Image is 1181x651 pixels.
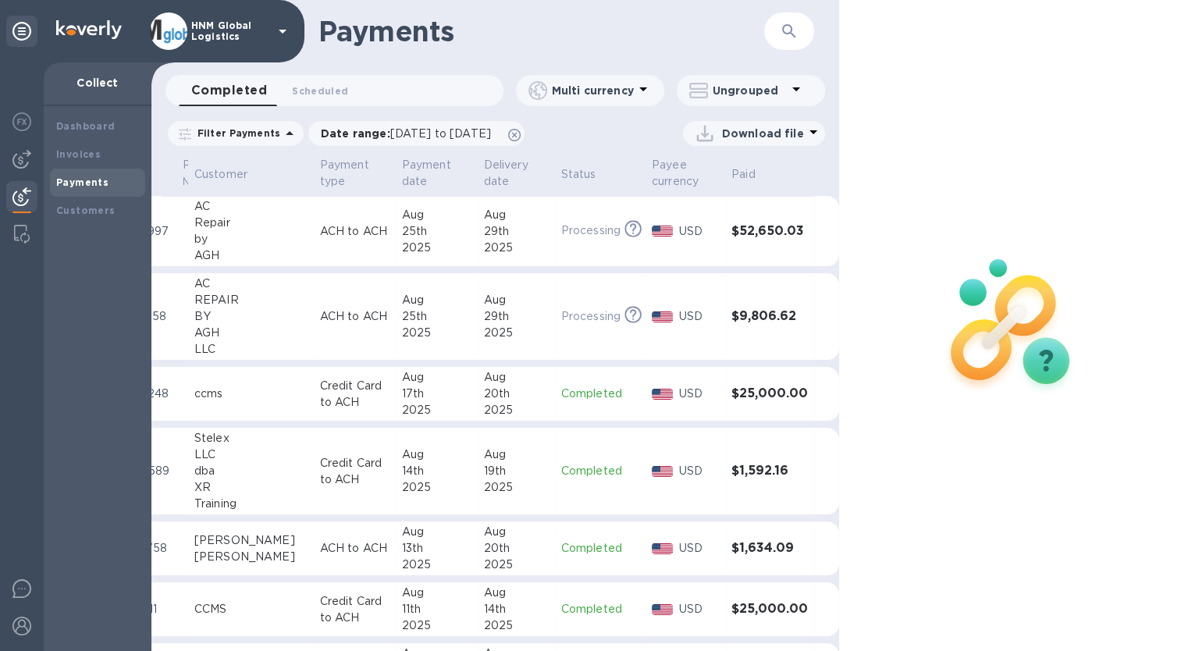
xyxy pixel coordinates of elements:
p: Customer [194,166,247,183]
p: Download file [722,126,804,141]
p: Delivery date [484,157,528,190]
div: by [194,231,308,247]
div: Aug [484,585,549,601]
div: 2025 [402,402,471,418]
img: USD [652,389,673,400]
div: Training [194,496,308,512]
div: AC [194,276,308,292]
p: USD [679,386,719,402]
img: USD [652,466,673,477]
b: Customers [56,205,116,216]
img: Foreign exchange [12,112,31,131]
p: ACH to ACH [320,540,390,557]
div: 2025 [402,240,471,256]
p: Processing [561,222,621,239]
div: LLC [194,341,308,358]
div: 25th [402,308,471,325]
p: Payment date [402,157,451,190]
h1: Payments [318,15,715,48]
div: Aug [402,446,471,463]
div: AC [194,198,308,215]
div: 20th [484,386,549,402]
p: Completed [561,386,639,402]
div: 13th [402,540,471,557]
p: USD [679,540,719,557]
h3: $52,650.03 [731,224,808,239]
p: Completed [561,463,639,479]
div: 17th [402,386,471,402]
div: 2025 [484,402,549,418]
p: Credit Card to ACH [320,378,390,411]
div: 2025 [402,325,471,341]
div: Repair [194,215,308,231]
p: USD [679,601,719,617]
span: Status [561,166,617,183]
p: Ungrouped [713,83,787,98]
span: Scheduled [292,83,348,99]
div: 25th [402,223,471,240]
div: REPAIR [194,292,308,308]
p: USD [679,463,719,479]
div: XR [194,479,308,496]
span: [DATE] to [DATE] [390,127,491,140]
p: Paid [731,166,756,183]
div: BY [194,308,308,325]
div: Aug [402,207,471,223]
div: 29th [484,308,549,325]
p: Collect [56,75,139,91]
p: Date range : [321,126,499,141]
div: 2025 [402,617,471,634]
img: USD [652,226,673,237]
div: [PERSON_NAME] [194,532,308,549]
div: dba [194,463,308,479]
b: Invoices [56,148,101,160]
span: Payment date [402,157,471,190]
div: LLC [194,446,308,463]
div: AGH [194,247,308,264]
div: AGH [194,325,308,341]
span: Payment № [183,157,252,190]
b: Payments [56,176,108,188]
div: 2025 [484,617,549,634]
h3: $1,634.09 [731,541,808,556]
p: USD [679,223,719,240]
img: Logo [56,20,122,39]
h3: $9,806.62 [731,309,808,324]
div: 19th [484,463,549,479]
div: CCMS [194,601,308,617]
p: Status [561,166,596,183]
div: [PERSON_NAME] [194,549,308,565]
div: Aug [402,369,471,386]
div: 2025 [484,325,549,341]
div: 2025 [484,479,549,496]
p: Payment № [183,157,232,190]
div: ccms [194,386,308,402]
div: 29th [484,223,549,240]
div: Aug [402,292,471,308]
h3: $25,000.00 [731,602,808,617]
p: Payee currency [652,157,699,190]
p: USD [679,308,719,325]
span: Payment type [320,157,390,190]
span: Completed [191,80,267,101]
p: Credit Card to ACH [320,593,390,626]
p: ACH to ACH [320,223,390,240]
div: Aug [402,524,471,540]
div: Aug [402,585,471,601]
div: Aug [484,207,549,223]
p: Completed [561,601,639,617]
div: 11th [402,601,471,617]
div: 20th [484,540,549,557]
b: Dashboard [56,120,116,132]
div: 2025 [484,557,549,573]
div: Aug [484,524,549,540]
span: Payee currency [652,157,719,190]
h3: $25,000.00 [731,386,808,401]
div: Aug [484,446,549,463]
p: HNM Global Logistics [191,20,269,42]
p: Multi currency [552,83,634,98]
p: Completed [561,540,639,557]
p: Credit Card to ACH [320,455,390,488]
div: Stelex [194,430,308,446]
p: ACH to ACH [320,308,390,325]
